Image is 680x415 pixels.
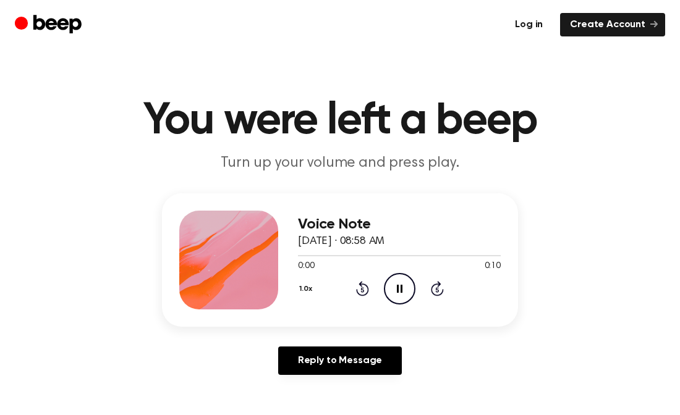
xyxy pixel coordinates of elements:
p: Turn up your volume and press play. [103,153,577,174]
h3: Voice Note [298,216,501,233]
span: 0:10 [485,260,501,273]
span: [DATE] · 08:58 AM [298,236,385,247]
span: 0:00 [298,260,314,273]
a: Log in [505,13,553,36]
a: Beep [15,13,85,37]
a: Reply to Message [278,346,402,375]
button: 1.0x [298,279,317,300]
h1: You were left a beep [23,99,657,143]
a: Create Account [560,13,665,36]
